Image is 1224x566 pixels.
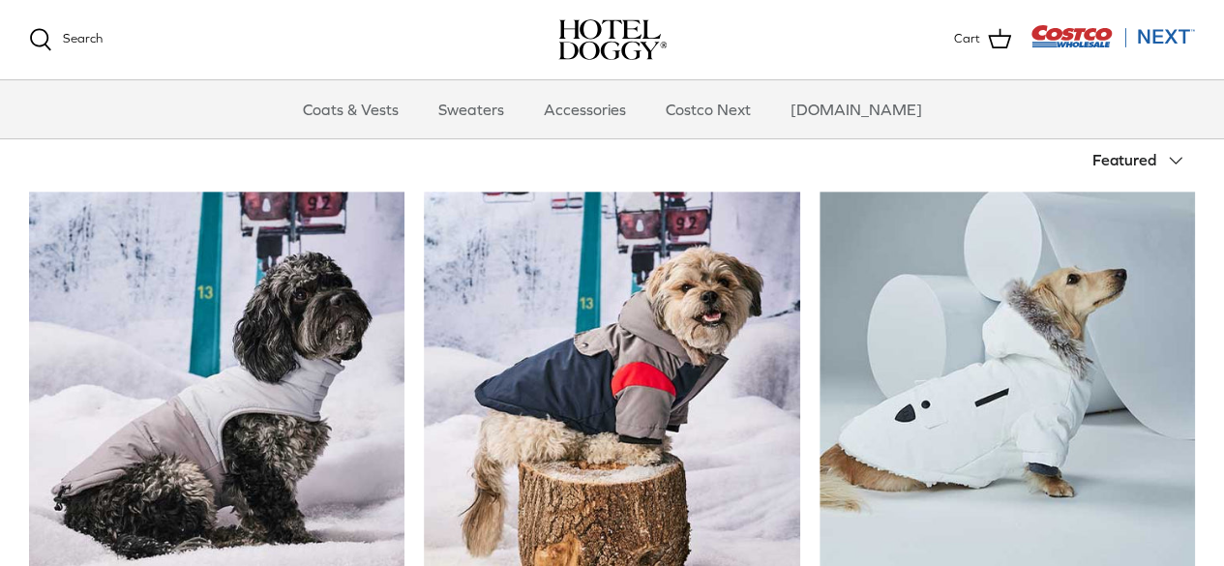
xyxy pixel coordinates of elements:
[421,80,522,138] a: Sweaters
[29,28,103,51] a: Search
[773,80,940,138] a: [DOMAIN_NAME]
[558,19,667,60] img: hoteldoggycom
[285,80,416,138] a: Coats & Vests
[1092,151,1156,168] span: Featured
[1030,24,1195,48] img: Costco Next
[63,31,103,45] span: Search
[648,80,768,138] a: Costco Next
[954,29,980,49] span: Cart
[526,80,643,138] a: Accessories
[954,27,1011,52] a: Cart
[1092,139,1195,182] button: Featured
[1030,37,1195,51] a: Visit Costco Next
[558,19,667,60] a: hoteldoggy.com hoteldoggycom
